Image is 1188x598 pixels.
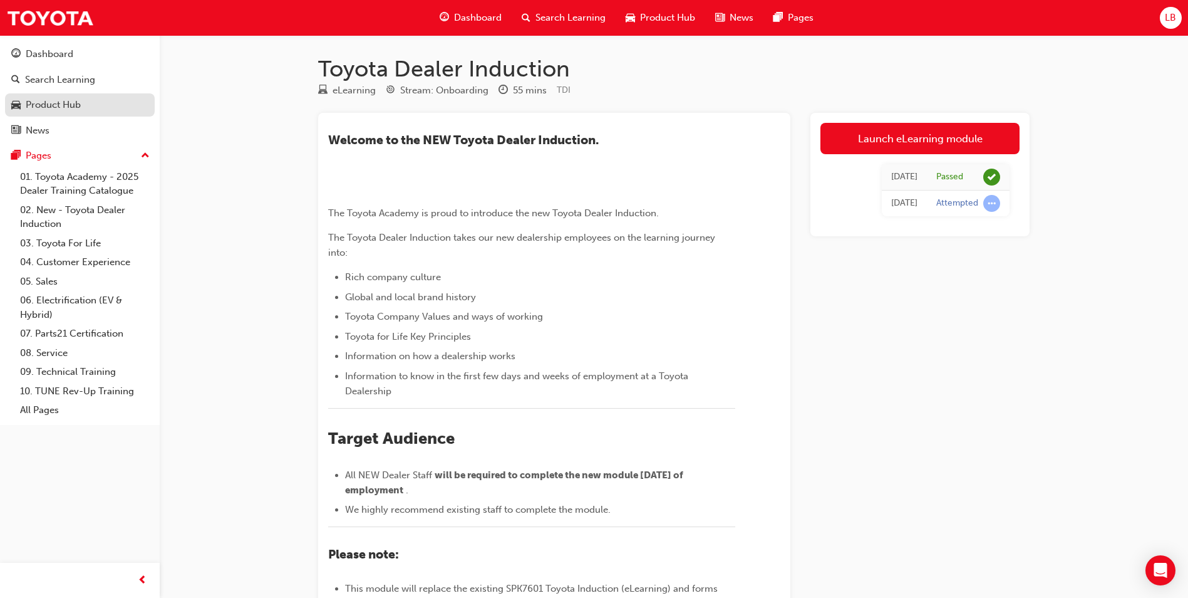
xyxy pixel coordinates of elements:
[11,150,21,162] span: pages-icon
[345,469,685,496] span: will be required to complete the new module [DATE] of employment
[386,83,488,98] div: Stream
[5,68,155,92] a: Search Learning
[5,144,155,167] button: Pages
[5,40,155,144] button: DashboardSearch LearningProduct HubNews
[25,73,95,87] div: Search Learning
[15,272,155,291] a: 05. Sales
[454,11,502,25] span: Dashboard
[345,504,611,515] span: We highly recommend existing staff to complete the module.
[328,547,399,562] span: Please note:
[705,5,763,31] a: news-iconNews
[640,11,695,25] span: Product Hub
[138,573,147,589] span: prev-icon
[11,49,21,60] span: guage-icon
[328,232,718,258] span: The Toyota Dealer Induction takes our new dealership employees on the learning journey into:
[11,100,21,111] span: car-icon
[626,10,635,26] span: car-icon
[15,382,155,401] a: 10. TUNE Rev-Up Training
[820,123,1020,154] a: Launch eLearning module
[936,171,963,183] div: Passed
[345,291,476,303] span: Global and local brand history
[15,167,155,201] a: 01. Toyota Academy - 2025 Dealer Training Catalogue
[522,10,530,26] span: search-icon
[26,149,51,163] div: Pages
[6,4,94,32] img: Trak
[15,253,155,272] a: 04. Customer Experience
[11,125,21,137] span: news-icon
[318,85,328,97] span: learningResourceType_ELEARNING-icon
[983,195,1000,212] span: learningRecordVerb_ATTEMPT-icon
[15,324,155,344] a: 07. Parts21 Certification
[15,401,155,420] a: All Pages
[535,11,606,25] span: Search Learning
[5,43,155,66] a: Dashboard
[328,133,599,147] span: ​Welcome to the NEW Toyota Dealer Induction.
[318,83,376,98] div: Type
[328,429,455,448] span: Target Audience
[5,93,155,117] a: Product Hub
[498,83,547,98] div: Duration
[763,5,824,31] a: pages-iconPages
[15,201,155,234] a: 02. New - Toyota Dealer Induction
[498,85,508,97] span: clock-icon
[512,5,616,31] a: search-iconSearch Learning
[1165,11,1176,25] span: LB
[715,10,725,26] span: news-icon
[345,469,432,481] span: All NEW Dealer Staff
[26,47,73,61] div: Dashboard
[513,83,547,98] div: 55 mins
[936,197,978,209] div: Attempted
[15,234,155,253] a: 03. Toyota For Life
[318,55,1030,83] h1: Toyota Dealer Induction
[15,344,155,363] a: 08. Service
[333,83,376,98] div: eLearning
[26,123,49,138] div: News
[430,5,512,31] a: guage-iconDashboard
[345,331,471,342] span: Toyota for Life Key Principles
[345,271,441,283] span: Rich company culture
[345,370,691,397] span: Information to know in the first few days and weeks of employment at a Toyota Dealership
[5,119,155,142] a: News
[406,485,408,496] span: .
[983,169,1000,186] span: learningRecordVerb_PASS-icon
[557,85,571,95] span: Learning resource code
[15,291,155,324] a: 06. Electrification (EV & Hybrid)
[616,5,705,31] a: car-iconProduct Hub
[386,85,395,97] span: target-icon
[11,75,20,86] span: search-icon
[773,10,783,26] span: pages-icon
[345,311,543,322] span: Toyota Company Values and ways of working
[26,98,81,112] div: Product Hub
[141,148,150,164] span: up-icon
[345,350,515,362] span: Information on how a dealership works
[1145,555,1175,585] div: Open Intercom Messenger
[440,10,449,26] span: guage-icon
[15,362,155,382] a: 09. Technical Training
[400,83,488,98] div: Stream: Onboarding
[788,11,814,25] span: Pages
[730,11,753,25] span: News
[891,196,917,211] div: Wed Jun 25 2025 13:25:42 GMT+1000 (Australian Eastern Standard Time)
[891,170,917,184] div: Thu Jun 26 2025 15:27:34 GMT+1000 (Australian Eastern Standard Time)
[328,207,659,219] span: The Toyota Academy is proud to introduce the new Toyota Dealer Induction.
[1160,7,1182,29] button: LB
